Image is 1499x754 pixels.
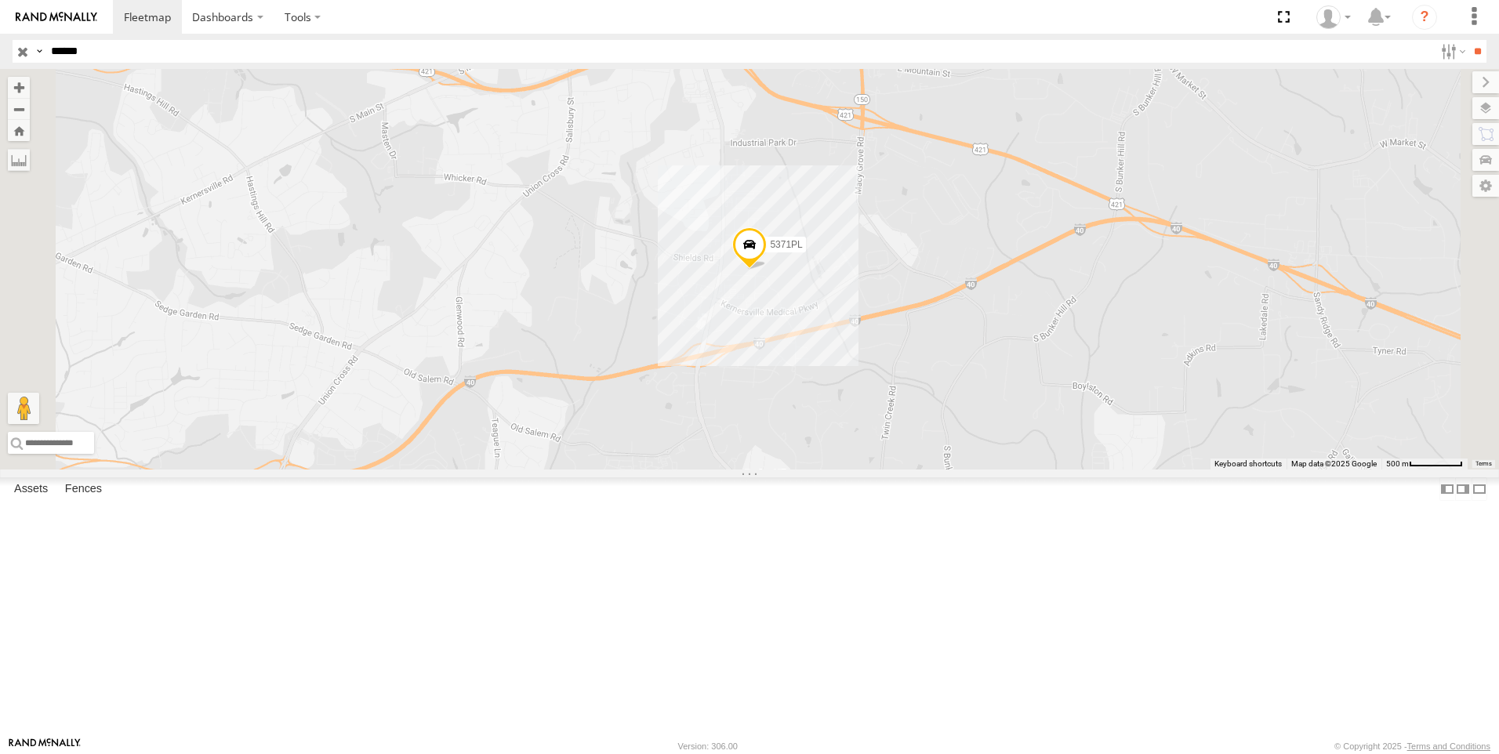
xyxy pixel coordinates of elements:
[1311,5,1356,29] div: Frances Musten
[1407,741,1490,751] a: Terms and Conditions
[1386,459,1409,468] span: 500 m
[9,738,81,754] a: Visit our Website
[8,77,30,98] button: Zoom in
[1291,459,1377,468] span: Map data ©2025 Google
[1472,477,1487,500] label: Hide Summary Table
[6,478,56,500] label: Assets
[1381,459,1468,469] button: Map Scale: 500 m per 65 pixels
[1439,477,1455,500] label: Dock Summary Table to the Left
[8,149,30,171] label: Measure
[16,12,97,23] img: rand-logo.svg
[770,239,802,250] span: 5371PL
[1455,477,1471,500] label: Dock Summary Table to the Right
[8,120,30,141] button: Zoom Home
[1435,40,1468,63] label: Search Filter Options
[8,393,39,424] button: Drag Pegman onto the map to open Street View
[1334,741,1490,751] div: © Copyright 2025 -
[1412,5,1437,30] i: ?
[1472,175,1499,197] label: Map Settings
[678,741,738,751] div: Version: 306.00
[8,98,30,120] button: Zoom out
[33,40,45,63] label: Search Query
[57,478,110,500] label: Fences
[1475,461,1492,467] a: Terms (opens in new tab)
[1214,459,1282,469] button: Keyboard shortcuts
